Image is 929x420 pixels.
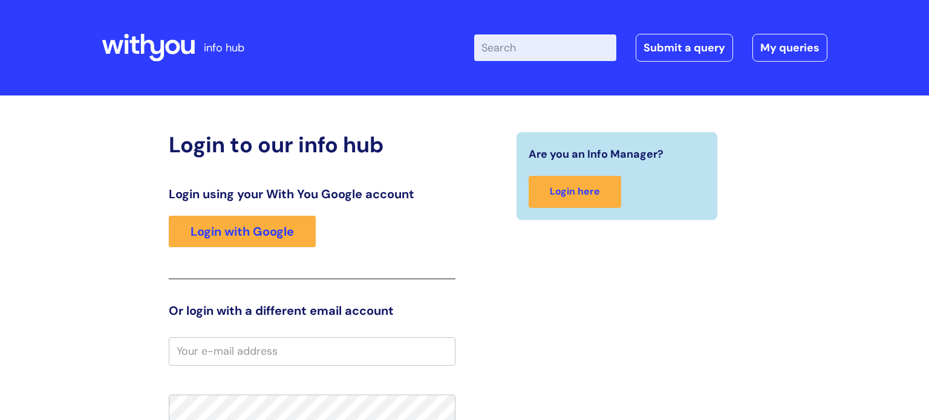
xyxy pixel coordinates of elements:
p: info hub [204,38,244,57]
a: Login here [529,176,621,208]
h3: Or login with a different email account [169,303,455,318]
a: Submit a query [636,34,733,62]
h3: Login using your With You Google account [169,187,455,201]
input: Your e-mail address [169,337,455,365]
span: Are you an Info Manager? [529,144,663,164]
a: My queries [752,34,827,62]
h2: Login to our info hub [169,132,455,158]
input: Search [474,34,616,61]
a: Login with Google [169,216,316,247]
